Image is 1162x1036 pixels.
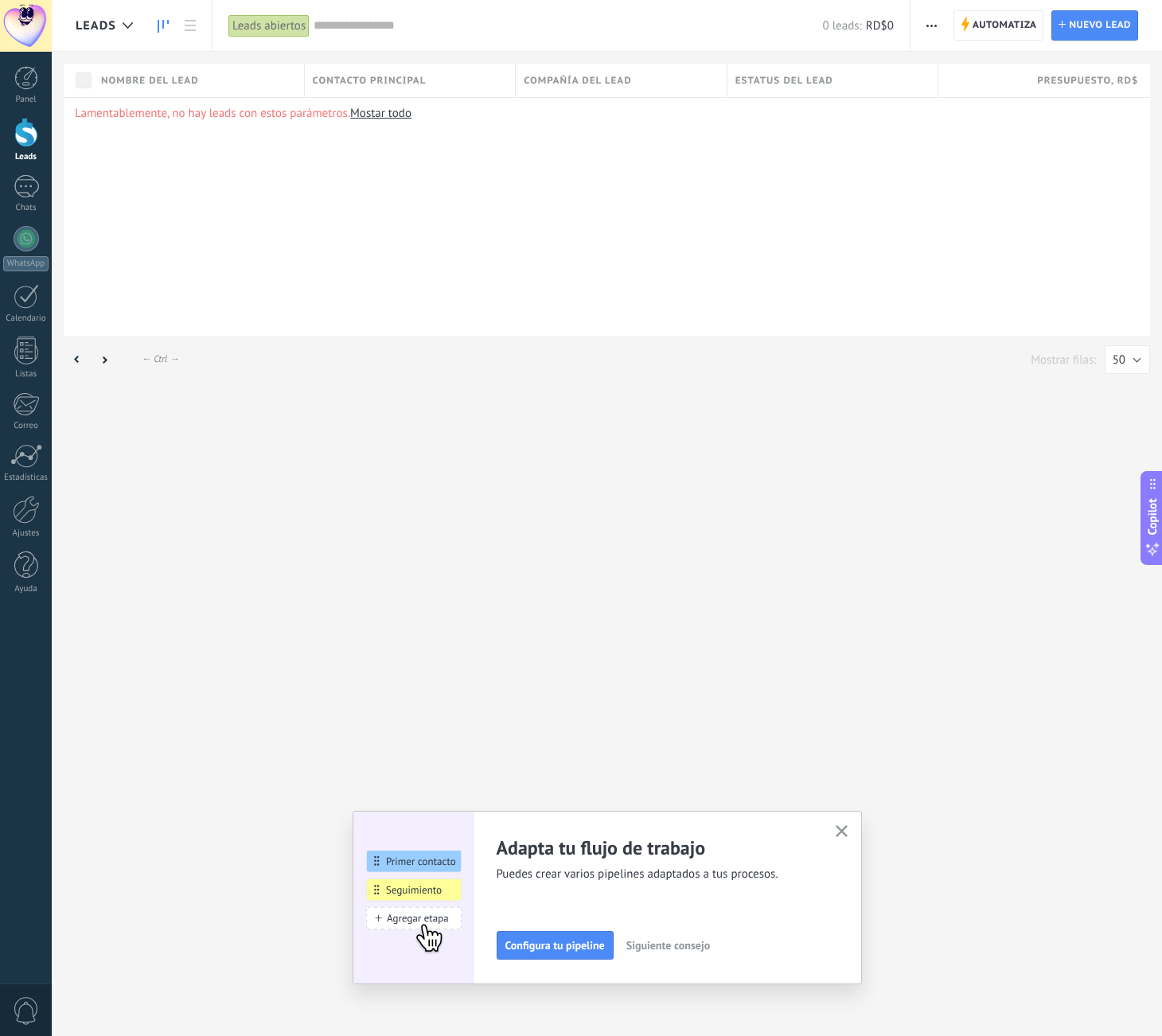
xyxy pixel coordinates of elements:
p: Mostrar filas: [1031,352,1096,368]
span: Nuevo lead [1069,11,1131,40]
div: Leads abiertos [228,14,310,37]
h2: Adapta tu flujo de trabajo [497,835,817,860]
button: Más [920,10,943,41]
div: Chats [3,203,49,213]
span: 50 [1113,352,1125,368]
button: Siguiente consejo [619,933,717,957]
div: Ayuda [3,584,49,594]
span: Nombre del lead [101,73,199,88]
div: Leads [3,152,49,162]
div: Calendario [3,314,49,324]
span: Automatiza [973,11,1037,40]
a: Mostar todo [350,106,411,121]
span: Estatus del lead [735,73,833,88]
span: Compañía del lead [524,73,632,88]
div: ← Ctrl → [142,353,179,365]
span: Siguiente consejo [626,940,710,951]
div: Correo [3,421,49,431]
div: Ajustes [3,528,49,539]
p: Lamentablemente, no hay leads con estos parámetros. [75,106,1139,121]
a: Leads [150,10,177,41]
span: Leads [76,18,116,33]
a: Nuevo lead [1051,10,1138,41]
span: Configura tu pipeline [505,940,605,951]
div: Panel [3,95,49,105]
div: WhatsApp [3,256,49,271]
a: Lista [177,10,204,41]
button: 50 [1105,345,1150,374]
span: Contacto principal [313,73,427,88]
span: Puedes crear varios pipelines adaptados a tus procesos. [497,867,817,882]
span: Presupuesto , RD$ [1037,73,1138,88]
span: Copilot [1144,499,1160,536]
a: Automatiza [953,10,1044,41]
span: RD$0 [866,18,894,33]
button: Configura tu pipeline [497,931,614,960]
div: Listas [3,369,49,380]
span: 0 leads: [823,18,862,33]
div: Estadísticas [3,473,49,483]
